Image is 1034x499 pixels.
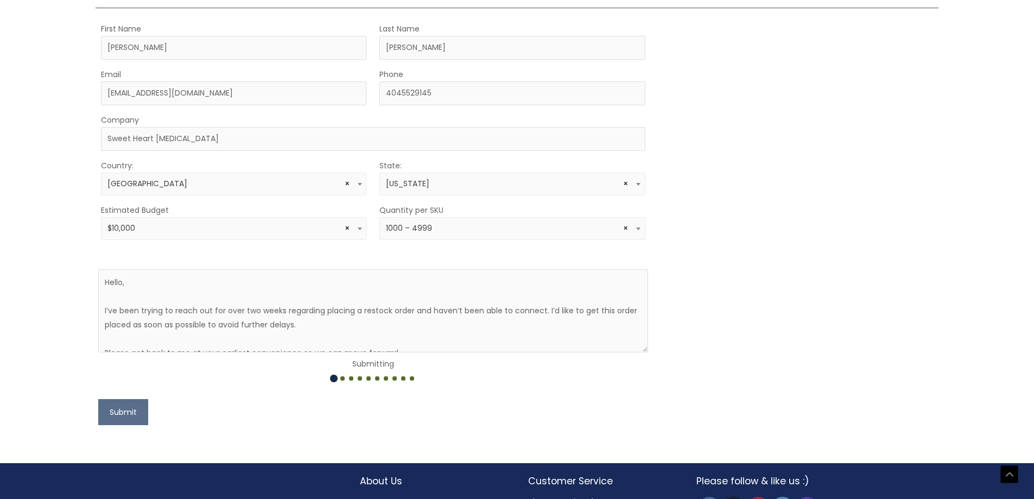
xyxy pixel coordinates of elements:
span: $10,000 [107,223,360,233]
span: United States [107,179,360,189]
span: Remove all items [345,223,350,233]
label: First Name [101,22,141,36]
input: Enter Your Phone Number [379,81,645,105]
h2: Please follow & like us :) [696,474,843,488]
span: 1000 – 4999 [379,217,645,240]
h2: About Us [360,474,506,488]
label: State: [379,159,402,173]
input: First Name [101,36,366,60]
label: Country: [101,159,134,173]
button: Submit [98,399,148,425]
label: Company [101,113,139,127]
img: dotted-loader.gif [329,373,416,384]
span: Georgia [386,179,639,189]
label: Phone [379,67,403,81]
input: Last Name [379,36,645,60]
span: Remove all items [623,223,628,233]
input: Company Name [101,127,645,151]
label: Estimated Budget [101,203,169,217]
input: Enter Your Email [101,81,366,105]
label: Last Name [379,22,420,36]
h2: Customer Service [528,474,675,488]
label: Email [101,67,121,81]
span: $10,000 [101,217,366,240]
span: Georgia [379,173,645,195]
center: Submitting [98,357,648,385]
span: Remove all items [623,179,628,189]
span: 1000 – 4999 [386,223,639,233]
label: Quantity per SKU [379,203,443,217]
span: Remove all items [345,179,350,189]
span: United States [101,173,366,195]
